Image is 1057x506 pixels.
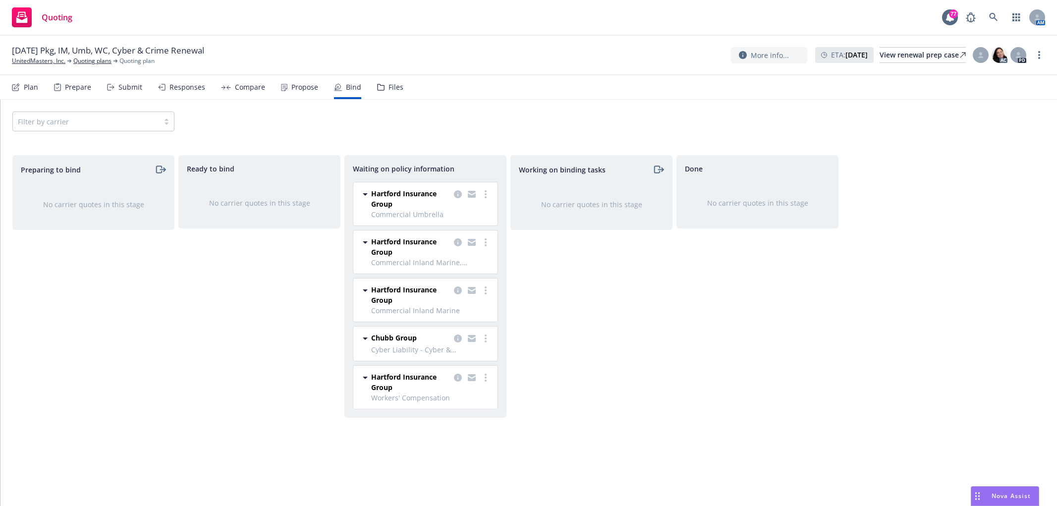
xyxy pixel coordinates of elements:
[466,236,478,248] a: copy logging email
[731,47,807,63] button: More info...
[65,83,91,91] div: Prepare
[8,3,76,31] a: Quoting
[29,199,158,210] div: No carrier quotes in this stage
[119,56,155,65] span: Quoting plan
[371,372,450,393] span: Hartford Insurance Group
[751,50,789,60] span: More info...
[371,393,492,403] span: Workers' Compensation
[154,164,166,175] a: moveRight
[12,45,204,56] span: [DATE] Pkg, IM, Umb, WC, Cyber & Crime Renewal
[42,13,72,21] span: Quoting
[949,9,958,18] div: 77
[371,188,450,209] span: Hartford Insurance Group
[452,372,464,384] a: copy logging email
[291,83,318,91] div: Propose
[187,164,234,174] span: Ready to bind
[961,7,981,27] a: Report a Bug
[880,48,966,62] div: View renewal prep case
[12,56,65,65] a: UnitedMasters, Inc.
[73,56,111,65] a: Quoting plans
[845,50,868,59] strong: [DATE]
[992,47,1007,63] img: photo
[480,188,492,200] a: more
[480,333,492,344] a: more
[371,257,492,268] span: Commercial Inland Marine, Commercial Property, General Liability, Auto Physical Damage, Commercia...
[371,236,450,257] span: Hartford Insurance Group
[452,236,464,248] a: copy logging email
[480,284,492,296] a: more
[527,199,656,210] div: No carrier quotes in this stage
[371,284,450,305] span: Hartford Insurance Group
[371,333,417,343] span: Chubb Group
[880,47,966,63] a: View renewal prep case
[652,164,664,175] a: moveRight
[195,198,324,208] div: No carrier quotes in this stage
[371,344,492,355] span: Cyber Liability - Cyber & Professional Services renewal
[971,487,984,506] div: Drag to move
[831,50,868,60] span: ETA :
[353,164,454,174] span: Waiting on policy information
[346,83,361,91] div: Bind
[992,492,1031,500] span: Nova Assist
[1033,49,1045,61] a: more
[452,333,464,344] a: copy logging email
[452,188,464,200] a: copy logging email
[371,209,492,220] span: Commercial Umbrella
[466,333,478,344] a: copy logging email
[466,372,478,384] a: copy logging email
[971,486,1039,506] button: Nova Assist
[466,188,478,200] a: copy logging email
[24,83,38,91] div: Plan
[519,165,606,175] span: Working on binding tasks
[371,305,492,316] span: Commercial Inland Marine
[452,284,464,296] a: copy logging email
[480,372,492,384] a: more
[21,165,81,175] span: Preparing to bind
[685,164,703,174] span: Done
[466,284,478,296] a: copy logging email
[984,7,1003,27] a: Search
[389,83,403,91] div: Files
[693,198,822,208] div: No carrier quotes in this stage
[118,83,142,91] div: Submit
[480,236,492,248] a: more
[235,83,265,91] div: Compare
[1006,7,1026,27] a: Switch app
[169,83,205,91] div: Responses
